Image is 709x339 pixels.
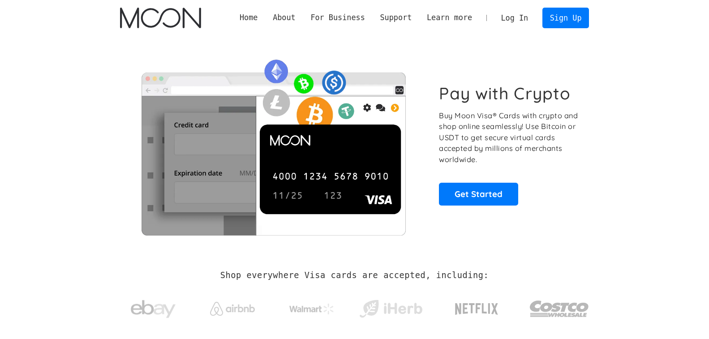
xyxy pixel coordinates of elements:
div: About [273,12,296,23]
p: Buy Moon Visa® Cards with crypto and shop online seamlessly! Use Bitcoin or USDT to get secure vi... [439,110,579,165]
h2: Shop everywhere Visa cards are accepted, including: [220,270,489,280]
div: For Business [303,12,373,23]
img: Airbnb [210,302,255,316]
a: home [120,8,201,28]
img: iHerb [357,297,424,321]
a: Costco [529,283,589,330]
div: About [265,12,303,23]
a: Sign Up [542,8,589,28]
a: Walmart [278,295,345,319]
img: ebay [131,295,176,323]
div: Learn more [419,12,480,23]
div: For Business [310,12,365,23]
img: Walmart [289,304,334,314]
div: Learn more [427,12,472,23]
img: Netflix [454,298,499,320]
a: Airbnb [199,293,266,320]
a: Home [232,12,265,23]
img: Moon Cards let you spend your crypto anywhere Visa is accepted. [120,53,427,235]
div: Support [373,12,419,23]
a: ebay [120,286,187,328]
img: Costco [529,292,589,326]
img: Moon Logo [120,8,201,28]
a: iHerb [357,288,424,325]
a: Log In [494,8,536,28]
a: Get Started [439,183,518,205]
h1: Pay with Crypto [439,83,571,103]
a: Netflix [437,289,517,325]
div: Support [380,12,412,23]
